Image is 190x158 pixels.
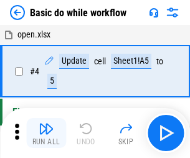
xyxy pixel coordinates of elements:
div: Sheet1!A5 [111,54,151,69]
button: Skip [106,118,146,148]
span: open.xlsx [17,29,50,39]
div: Skip [118,138,134,146]
button: Run All [26,118,66,148]
div: Update [59,54,89,69]
div: 5 [47,74,57,89]
img: Run All [39,121,54,136]
img: Skip [118,121,133,136]
div: Run All [32,138,60,146]
img: Main button [156,123,176,143]
div: to [156,57,163,66]
img: Back [10,5,25,20]
div: Basic do while workflow [30,7,126,19]
span: # 4 [30,66,39,76]
div: cell [94,57,106,66]
img: Settings menu [165,5,180,20]
img: Support [149,7,159,17]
